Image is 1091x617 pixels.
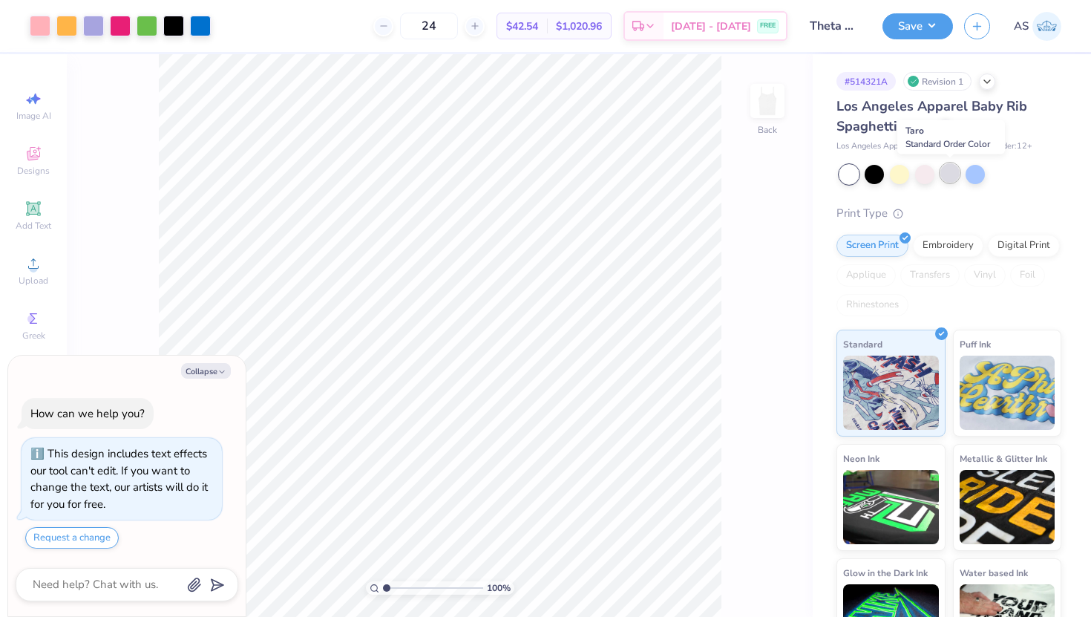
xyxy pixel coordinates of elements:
[836,140,912,153] span: Los Angeles Apparel
[836,294,908,316] div: Rhinestones
[843,336,882,352] span: Standard
[487,581,511,595] span: 100 %
[843,451,879,466] span: Neon Ink
[30,446,208,512] div: This design includes text effects our tool can't edit. If you want to change the text, our artist...
[19,275,48,287] span: Upload
[30,406,145,421] div: How can we help you?
[988,235,1060,257] div: Digital Print
[903,72,972,91] div: Revision 1
[836,97,1027,135] span: Los Angeles Apparel Baby Rib Spaghetti Tank
[960,356,1055,430] img: Puff Ink
[760,21,776,31] span: FREE
[22,330,45,342] span: Greek
[960,565,1028,581] span: Water based Ink
[556,19,602,34] span: $1,020.96
[758,123,777,137] div: Back
[843,356,939,430] img: Standard
[799,11,871,41] input: Untitled Design
[836,72,896,91] div: # 514321A
[16,110,51,122] span: Image AI
[960,470,1055,544] img: Metallic & Glitter Ink
[836,205,1061,222] div: Print Type
[913,235,983,257] div: Embroidery
[960,451,1047,466] span: Metallic & Glitter Ink
[1014,18,1029,35] span: AS
[1010,264,1045,287] div: Foil
[836,235,908,257] div: Screen Print
[400,13,458,39] input: – –
[1032,12,1061,41] img: Ayla Schmanke
[905,138,990,150] span: Standard Order Color
[843,470,939,544] img: Neon Ink
[964,264,1006,287] div: Vinyl
[897,120,1005,154] div: Taro
[1014,12,1061,41] a: AS
[753,86,782,116] img: Back
[25,527,119,549] button: Request a change
[836,264,896,287] div: Applique
[671,19,751,34] span: [DATE] - [DATE]
[960,336,991,352] span: Puff Ink
[181,363,231,379] button: Collapse
[17,165,50,177] span: Designs
[843,565,928,581] span: Glow in the Dark Ink
[882,13,953,39] button: Save
[506,19,538,34] span: $42.54
[16,220,51,232] span: Add Text
[900,264,960,287] div: Transfers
